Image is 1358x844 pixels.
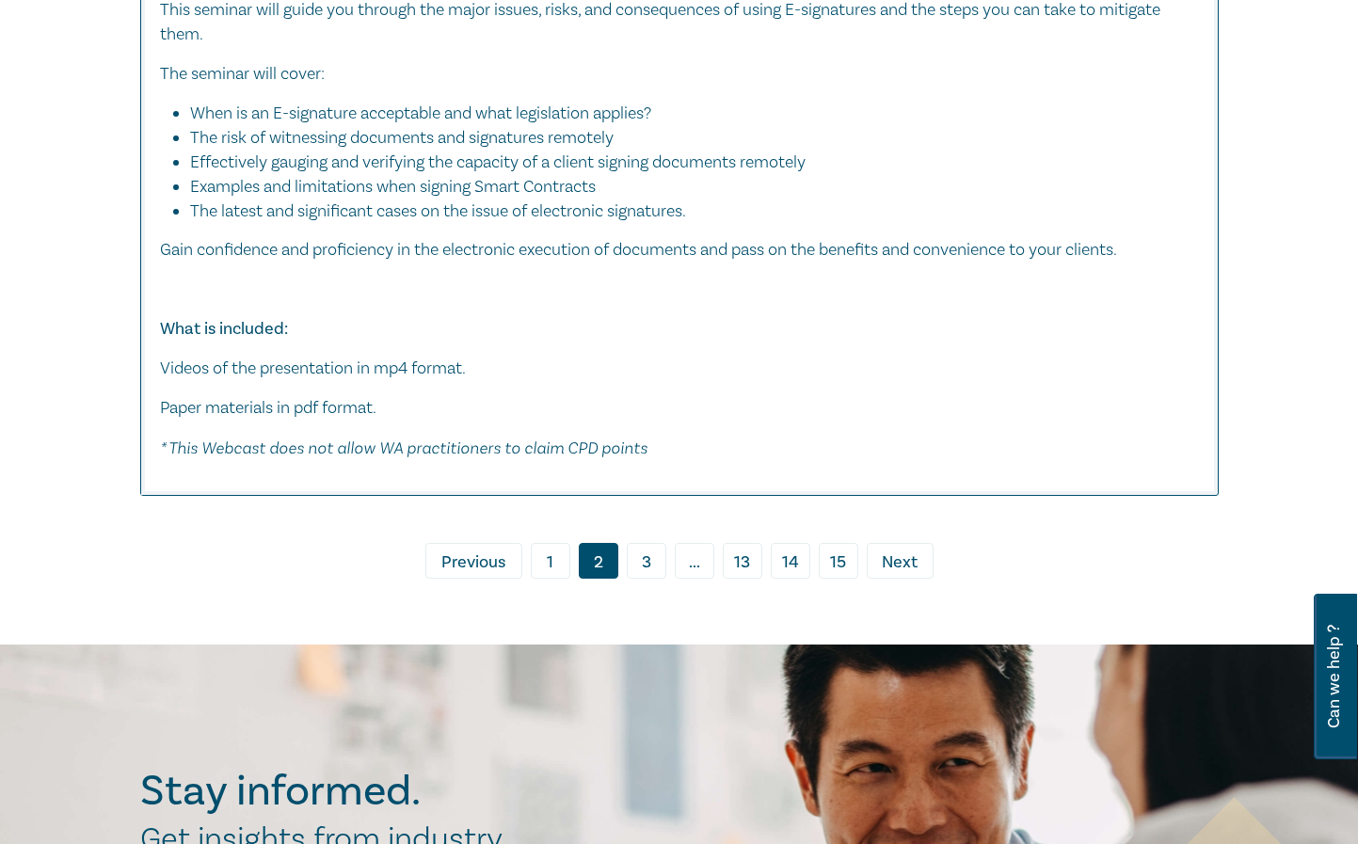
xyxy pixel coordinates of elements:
a: 13 [723,543,762,579]
a: Next [867,543,934,579]
a: 3 [627,543,666,579]
span: Can we help ? [1325,605,1343,748]
a: Previous [425,543,522,579]
a: 14 [771,543,810,579]
h2: Stay informed. [140,767,584,816]
span: Previous [441,550,505,575]
span: Next [882,550,918,575]
p: The seminar will cover: [160,62,1199,87]
em: * This Webcast does not allow WA practitioners to claim CPD points [160,438,647,457]
a: 1 [531,543,570,579]
strong: What is included: [160,318,288,340]
p: Paper materials in pdf format. [160,396,1199,421]
a: 2 [579,543,618,579]
span: ... [675,543,714,579]
p: Gain confidence and proficiency in the electronic execution of documents and pass on the benefits... [160,238,1199,263]
li: The latest and significant cases on the issue of electronic signatures. [190,199,1199,224]
li: When is an E-signature acceptable and what legislation applies? [190,102,1180,126]
a: 15 [819,543,858,579]
li: The risk of witnessing documents and signatures remotely [190,126,1180,151]
li: Effectively gauging and verifying the capacity of a client signing documents remotely [190,151,1180,175]
li: Examples and limitations when signing Smart Contracts [190,175,1180,199]
p: Videos of the presentation in mp4 format. [160,357,1199,381]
